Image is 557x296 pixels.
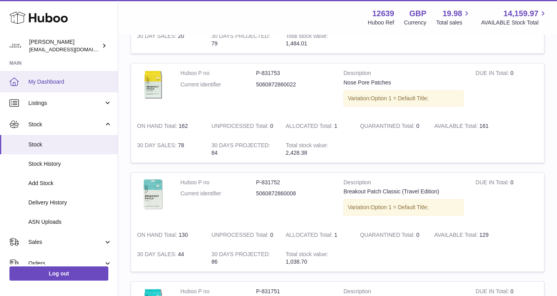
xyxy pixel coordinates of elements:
[180,81,256,88] dt: Current identifier
[286,251,328,259] strong: Total stock value
[28,99,104,107] span: Listings
[131,225,206,245] td: 130
[28,180,112,187] span: Add Stock
[256,288,332,295] dd: P-831751
[137,232,179,240] strong: ON HAND Total
[131,136,206,163] td: 78
[28,141,112,148] span: Stock
[206,245,280,272] td: 86
[371,204,429,210] span: Option 1 = Default Title;
[28,218,112,226] span: ASN Uploads
[28,260,104,267] span: Orders
[286,150,307,156] span: 2,428.38
[481,8,548,26] a: 14,159.97 AVAILABLE Stock Total
[360,123,416,131] strong: QUARANTINED Total
[9,266,108,281] a: Log out
[343,79,464,86] div: Nose Pore Patches
[180,288,256,295] dt: Huboo P no
[280,225,354,245] td: 1
[416,123,420,129] span: 0
[256,190,332,197] dd: 5060872860008
[416,232,420,238] span: 0
[343,69,464,79] strong: Description
[137,69,169,101] img: product image
[372,8,394,19] strong: 12639
[256,179,332,186] dd: P-831752
[212,123,270,131] strong: UNPROCESSED Total
[436,8,471,26] a: 19.98 Total sales
[9,40,21,52] img: admin@skinchoice.com
[429,116,503,136] td: 161
[206,26,280,53] td: 79
[475,179,510,187] strong: DUE IN Total
[286,33,328,41] strong: Total stock value
[212,232,270,240] strong: UNPROCESSED Total
[286,259,307,265] span: 1,038.70
[286,123,334,131] strong: ALLOCATED Total
[434,123,479,131] strong: AVAILABLE Total
[28,78,112,86] span: My Dashboard
[360,232,416,240] strong: QUARANTINED Total
[475,70,510,78] strong: DUE IN Total
[137,33,178,41] strong: 30 DAY SALES
[434,232,479,240] strong: AVAILABLE Total
[280,116,354,136] td: 1
[470,173,544,226] td: 0
[481,19,548,26] span: AVAILABLE Stock Total
[137,142,178,150] strong: 30 DAY SALES
[442,8,462,19] span: 19.98
[436,19,471,26] span: Total sales
[286,142,328,150] strong: Total stock value
[137,123,179,131] strong: ON HAND Total
[131,116,206,136] td: 162
[286,232,334,240] strong: ALLOCATED Total
[343,188,464,195] div: Breakout Patch Classic (Travel Edition)
[131,26,206,53] td: 20
[131,245,206,272] td: 44
[404,19,427,26] div: Currency
[212,142,270,150] strong: 30 DAYS PROJECTED
[429,225,503,245] td: 129
[256,69,332,77] dd: P-831753
[28,160,112,168] span: Stock History
[470,64,544,116] td: 0
[28,199,112,206] span: Delivery History
[29,46,116,52] span: [EMAIL_ADDRESS][DOMAIN_NAME]
[206,136,280,163] td: 84
[28,121,104,128] span: Stock
[371,95,429,101] span: Option 1 = Default Title;
[256,81,332,88] dd: 5060872860022
[180,190,256,197] dt: Current identifier
[29,38,100,53] div: [PERSON_NAME]
[343,179,464,188] strong: Description
[212,251,270,259] strong: 30 DAYS PROJECTED
[368,19,394,26] div: Huboo Ref
[212,33,270,41] strong: 30 DAYS PROJECTED
[409,8,426,19] strong: GBP
[137,251,178,259] strong: 30 DAY SALES
[28,238,104,246] span: Sales
[206,225,280,245] td: 0
[137,179,169,211] img: product image
[503,8,538,19] span: 14,159.97
[206,116,280,136] td: 0
[180,179,256,186] dt: Huboo P no
[286,40,307,47] span: 1,484.01
[343,199,464,215] div: Variation:
[180,69,256,77] dt: Huboo P no
[343,90,464,107] div: Variation:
